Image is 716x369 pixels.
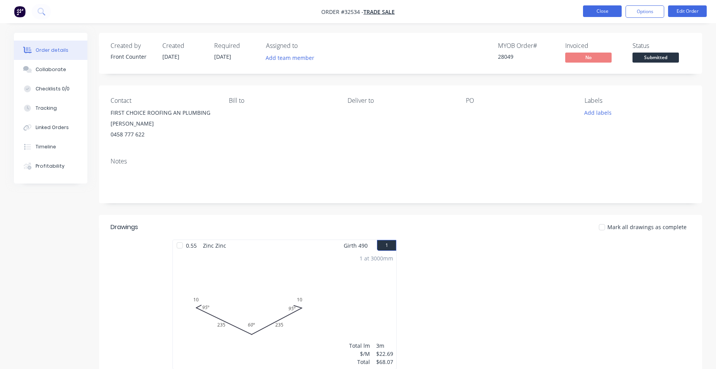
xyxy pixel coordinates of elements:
div: Profitability [36,163,65,170]
button: Add labels [580,107,615,118]
span: 0.55 [183,240,200,251]
button: Close [583,5,622,17]
div: PO [466,97,572,104]
div: Required [214,42,257,49]
button: Checklists 0/0 [14,79,87,99]
div: Assigned to [266,42,343,49]
div: Checklists 0/0 [36,85,70,92]
button: Tracking [14,99,87,118]
div: $/M [349,350,370,358]
div: Invoiced [565,42,623,49]
button: 1 [377,240,396,251]
img: Factory [14,6,26,17]
span: Submitted [632,53,679,62]
span: Order #32534 - [321,8,363,15]
div: FIRST CHOICE ROOFING AN PLUMBING [PERSON_NAME] [111,107,217,129]
button: Linked Orders [14,118,87,137]
button: Options [626,5,664,18]
div: Collaborate [36,66,66,73]
div: Tracking [36,105,57,112]
span: [DATE] [162,53,179,60]
span: Girth 490 [344,240,368,251]
div: Total lm [349,342,370,350]
div: $68.07 [376,358,393,366]
span: Zinc Zinc [200,240,229,251]
span: Mark all drawings as complete [607,223,687,231]
div: Contact [111,97,217,104]
div: 3m [376,342,393,350]
span: [DATE] [214,53,231,60]
div: Total [349,358,370,366]
button: Submitted [632,53,679,64]
div: Linked Orders [36,124,69,131]
button: Order details [14,41,87,60]
div: 1 at 3000mm [360,254,393,262]
div: Front Counter [111,53,153,61]
button: Add team member [262,53,319,63]
div: Deliver to [348,97,453,104]
div: FIRST CHOICE ROOFING AN PLUMBING [PERSON_NAME]0458 777 622 [111,107,217,140]
div: 0102352351095º60º95º1 at 3000mmTotal lm$/MTotal3m$22.69$68.07 [173,251,396,369]
div: Drawings [111,223,138,232]
div: 0458 777 622 [111,129,217,140]
div: Labels [585,97,690,104]
div: Order details [36,47,68,54]
span: No [565,53,612,62]
button: Timeline [14,137,87,156]
div: MYOB Order # [498,42,556,49]
div: Created [162,42,205,49]
button: Profitability [14,156,87,176]
a: TRADE SALE [363,8,395,15]
div: Timeline [36,143,56,150]
div: Status [632,42,690,49]
div: $22.69 [376,350,393,358]
div: 28049 [498,53,556,61]
div: Notes [111,158,690,165]
button: Add team member [266,53,319,63]
div: Bill to [229,97,335,104]
div: Created by [111,42,153,49]
button: Collaborate [14,60,87,79]
button: Edit Order [668,5,707,17]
